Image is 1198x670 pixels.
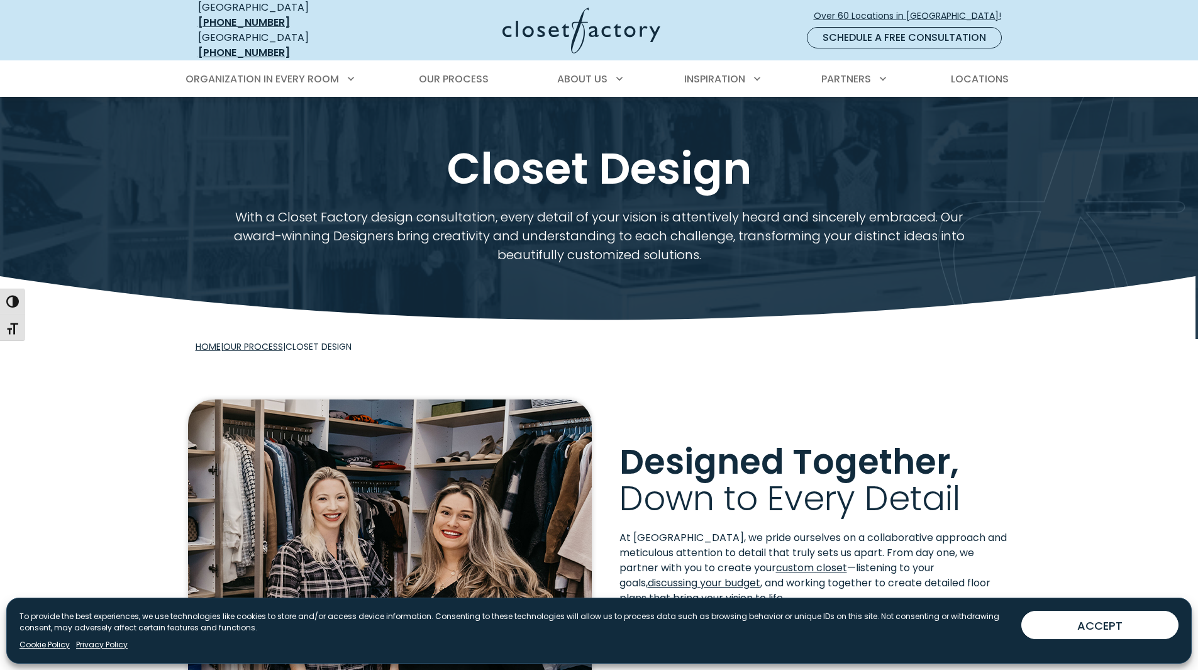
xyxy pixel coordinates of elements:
span: Partners [821,72,871,86]
a: Our Process [223,340,283,353]
a: custom closet [776,561,847,575]
a: Home [196,340,221,353]
div: [GEOGRAPHIC_DATA] [198,30,380,60]
img: Closet Factory Logo [502,8,660,53]
span: | | [196,340,352,353]
span: Organization in Every Room [186,72,339,86]
a: Cookie Policy [19,639,70,650]
button: ACCEPT [1021,611,1179,639]
span: Locations [951,72,1009,86]
p: At [GEOGRAPHIC_DATA], we pride ourselves on a collaborative approach and meticulous attention to ... [619,530,1011,606]
span: Our Process [419,72,489,86]
span: Inspiration [684,72,745,86]
span: Down to Every Detail [619,474,960,522]
h1: Closet Design [196,145,1003,193]
nav: Primary Menu [177,62,1022,97]
span: Closet Design [286,340,352,353]
span: Over 60 Locations in [GEOGRAPHIC_DATA]! [814,9,1011,23]
p: With a Closet Factory design consultation, every detail of your vision is attentively heard and s... [230,208,968,264]
span: About Us [557,72,607,86]
p: To provide the best experiences, we use technologies like cookies to store and/or access device i... [19,611,1011,634]
a: [PHONE_NUMBER] [198,15,290,30]
a: [PHONE_NUMBER] [198,45,290,60]
span: Designed Together, [619,438,959,486]
a: Schedule a Free Consultation [807,27,1002,48]
a: discussing your budget [648,576,760,590]
a: Over 60 Locations in [GEOGRAPHIC_DATA]! [813,5,1012,27]
a: Privacy Policy [76,639,128,650]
